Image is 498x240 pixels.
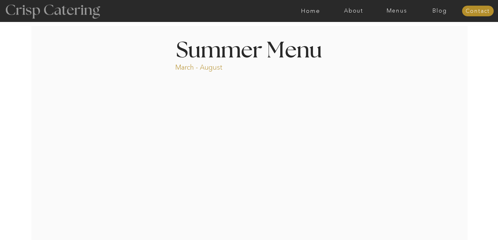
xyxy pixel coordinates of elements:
a: Blog [418,8,461,14]
a: Menus [375,8,418,14]
p: March - August [175,63,262,70]
a: Contact [462,8,494,14]
h1: Summer Menu [162,40,337,58]
a: About [332,8,375,14]
a: Home [289,8,332,14]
